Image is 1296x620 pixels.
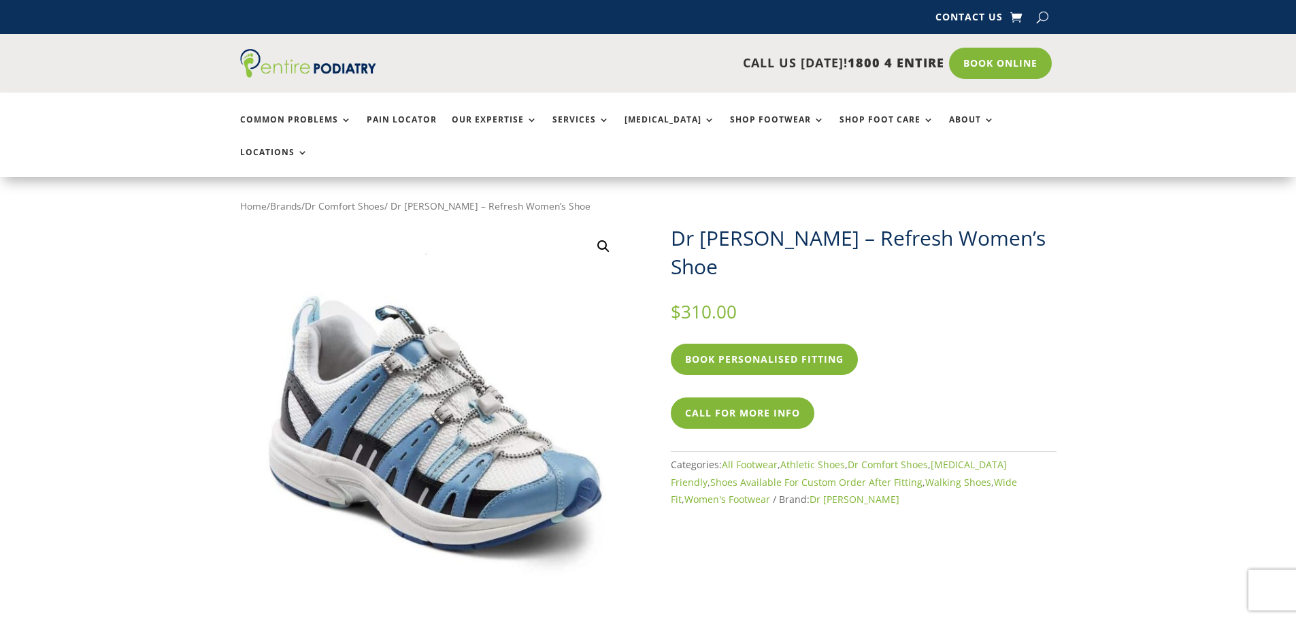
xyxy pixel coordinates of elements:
[810,493,899,506] a: Dr [PERSON_NAME]
[779,493,899,506] span: Brand:
[730,115,825,144] a: Shop Footwear
[840,115,934,144] a: Shop Foot Care
[240,224,626,610] img: Dr Comfort Refresh Women's Shoe Blue
[848,54,944,71] span: 1800 4 ENTIRE
[240,148,308,177] a: Locations
[429,54,944,72] p: CALL US [DATE]!
[949,48,1052,79] a: Book Online
[240,197,1057,215] nav: Breadcrumb
[625,115,715,144] a: [MEDICAL_DATA]
[949,115,995,144] a: About
[367,115,437,144] a: Pain Locator
[240,199,267,212] a: Home
[671,458,1017,506] span: Categories: , , , , , , ,
[671,224,1057,281] h1: Dr [PERSON_NAME] – Refresh Women’s Shoe
[671,299,737,324] bdi: 310.00
[591,234,616,259] a: View full-screen image gallery
[671,458,1007,489] a: [MEDICAL_DATA] Friendly
[925,476,991,489] a: Walking Shoes
[722,458,778,471] a: All Footwear
[305,199,384,212] a: Dr Comfort Shoes
[270,199,301,212] a: Brands
[780,458,845,471] a: Athletic Shoes
[671,344,858,375] a: Book Personalised Fitting
[240,67,376,80] a: Entire Podiatry
[452,115,537,144] a: Our Expertise
[848,458,928,471] a: Dr Comfort Shoes
[935,12,1003,27] a: Contact Us
[552,115,610,144] a: Services
[240,115,352,144] a: Common Problems
[671,299,681,324] span: $
[671,397,814,429] a: Call For More Info
[710,476,923,489] a: Shoes Available For Custom Order After Fitting
[240,49,376,78] img: logo (1)
[684,493,770,506] a: Women's Footwear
